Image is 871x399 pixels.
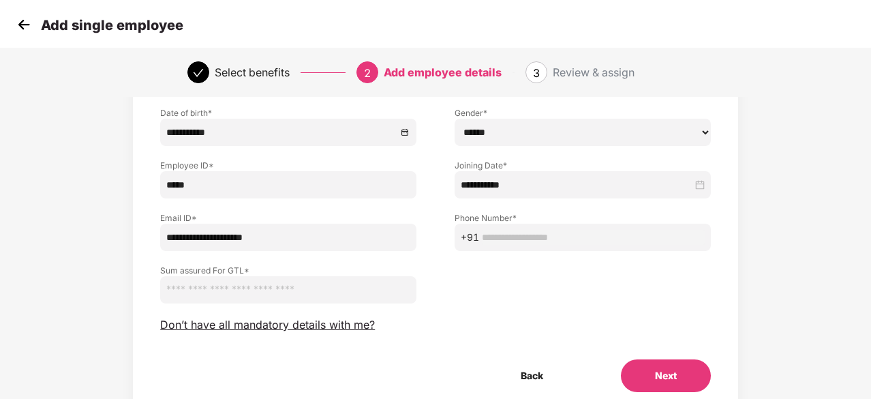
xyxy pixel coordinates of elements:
[215,61,290,83] div: Select benefits
[461,230,479,245] span: +91
[160,160,416,171] label: Employee ID
[384,61,502,83] div: Add employee details
[621,359,711,392] button: Next
[160,107,416,119] label: Date of birth
[364,66,371,80] span: 2
[193,68,204,78] span: check
[455,212,711,224] label: Phone Number
[160,212,416,224] label: Email ID
[533,66,540,80] span: 3
[14,14,34,35] img: svg+xml;base64,PHN2ZyB4bWxucz0iaHR0cDovL3d3dy53My5vcmcvMjAwMC9zdmciIHdpZHRoPSIzMCIgaGVpZ2h0PSIzMC...
[41,17,183,33] p: Add single employee
[160,318,375,332] span: Don’t have all mandatory details with me?
[455,107,711,119] label: Gender
[487,359,577,392] button: Back
[553,61,635,83] div: Review & assign
[455,160,711,171] label: Joining Date
[160,265,416,276] label: Sum assured For GTL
